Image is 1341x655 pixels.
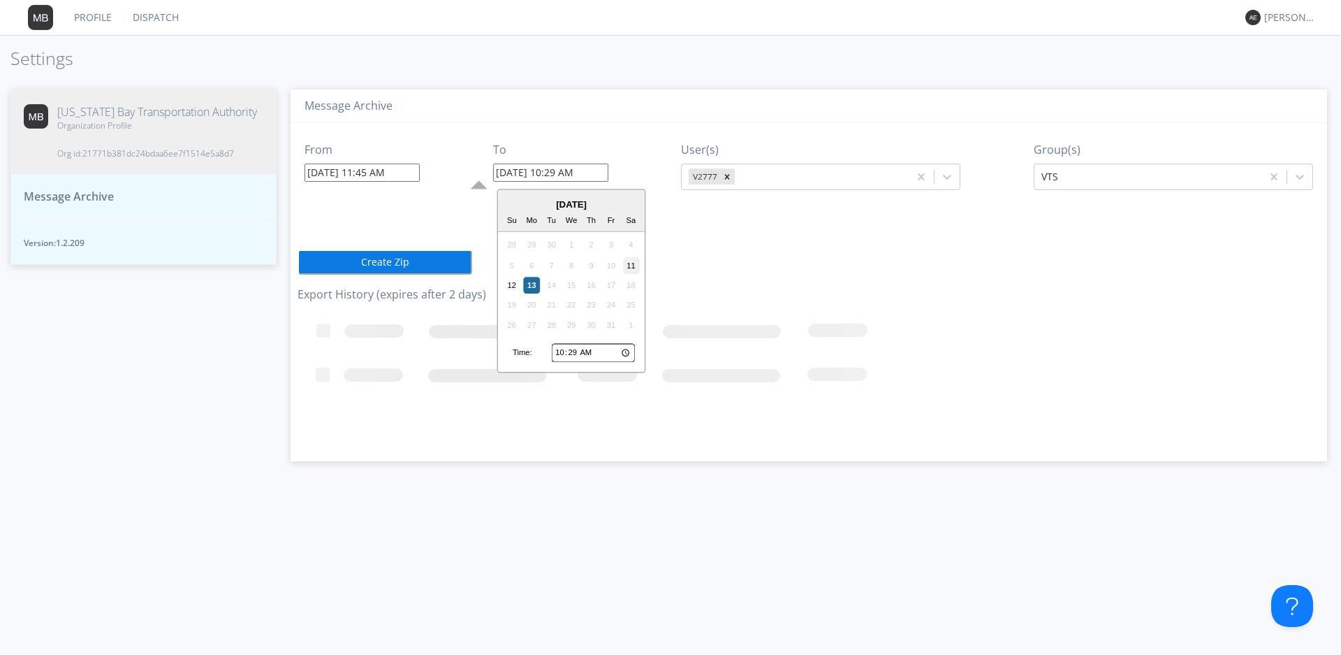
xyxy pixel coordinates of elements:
span: Message Archive [24,189,114,205]
button: Create Zip [298,250,472,275]
div: Not available Saturday, October 4th, 2025 [623,237,640,254]
div: Not available Saturday, October 18th, 2025 [623,277,640,294]
span: Org id: 21771b381dc24bdaa6ee7f1514e5a8d7 [57,147,257,159]
div: Choose Saturday, October 11th, 2025 [623,257,640,274]
div: Remove V2777 [719,168,735,185]
div: Not available Saturday, October 25th, 2025 [623,297,640,314]
div: Not available Sunday, October 5th, 2025 [504,257,520,274]
div: Not available Monday, October 20th, 2025 [523,297,540,314]
div: Not available Wednesday, October 29th, 2025 [563,317,580,333]
div: Not available Friday, October 31st, 2025 [603,317,620,333]
input: Time [552,344,635,362]
div: Not available Thursday, October 16th, 2025 [583,277,600,294]
div: Time: [513,347,532,359]
div: Not available Friday, October 24th, 2025 [603,297,620,314]
div: Su [504,213,520,229]
iframe: Toggle Customer Support [1271,585,1313,627]
div: Not available Thursday, October 30th, 2025 [583,317,600,333]
div: Not available Tuesday, October 21st, 2025 [543,297,560,314]
h3: From [305,144,420,157]
h3: Group(s) [1034,144,1313,157]
div: Not available Friday, October 3rd, 2025 [603,237,620,254]
div: Not available Tuesday, September 30th, 2025 [543,237,560,254]
div: Not available Saturday, November 1st, 2025 [623,317,640,333]
span: Version: 1.2.209 [24,237,263,249]
div: [DATE] [498,198,645,211]
h3: User(s) [681,144,960,157]
div: Fr [603,213,620,229]
div: Sa [623,213,640,229]
img: 373638.png [24,104,48,129]
span: [US_STATE] Bay Transportation Authority [57,104,257,120]
div: month 2025-10 [502,236,641,335]
div: Th [583,213,600,229]
img: 373638.png [1245,10,1261,25]
div: Not available Thursday, October 9th, 2025 [583,257,600,274]
div: Not available Tuesday, October 7th, 2025 [543,257,560,274]
button: Message Archive [10,174,277,219]
div: Not available Monday, October 27th, 2025 [523,317,540,333]
div: Not available Thursday, October 2nd, 2025 [583,237,600,254]
div: Not available Wednesday, October 22nd, 2025 [563,297,580,314]
div: Not available Wednesday, October 8th, 2025 [563,257,580,274]
div: We [563,213,580,229]
h3: Message Archive [305,100,1313,113]
div: Not available Thursday, October 23rd, 2025 [583,297,600,314]
div: Not available Tuesday, October 28th, 2025 [543,317,560,333]
span: Organization Profile [57,120,257,131]
button: [US_STATE] Bay Transportation AuthorityOrganization ProfileOrg id:21771b381dc24bdaa6ee7f1514e5a8d7 [10,89,277,175]
div: Not available Sunday, October 19th, 2025 [504,297,520,314]
div: Tu [543,213,560,229]
div: Choose Sunday, October 12th, 2025 [504,277,520,294]
h3: Export History (expires after 2 days) [298,289,1320,301]
div: Not available Friday, October 17th, 2025 [603,277,620,294]
h3: To [493,144,608,157]
div: Mo [523,213,540,229]
div: Not available Friday, October 10th, 2025 [603,257,620,274]
div: Not available Monday, September 29th, 2025 [523,237,540,254]
div: [PERSON_NAME] [1264,10,1317,24]
button: Version:1.2.209 [10,219,277,265]
div: V2777 [689,168,719,185]
div: Not available Sunday, September 28th, 2025 [504,237,520,254]
div: Not available Wednesday, October 1st, 2025 [563,237,580,254]
div: Not available Monday, October 6th, 2025 [523,257,540,274]
img: 373638.png [28,5,53,30]
div: Not available Wednesday, October 15th, 2025 [563,277,580,294]
div: Not available Sunday, October 26th, 2025 [504,317,520,333]
div: Choose Monday, October 13th, 2025 [523,277,540,294]
div: Not available Tuesday, October 14th, 2025 [543,277,560,294]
